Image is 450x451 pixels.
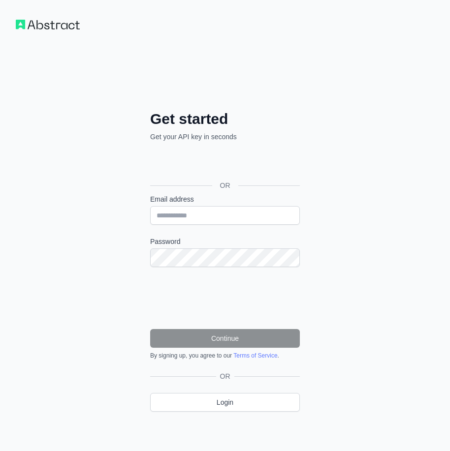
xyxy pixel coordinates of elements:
a: Terms of Service [233,352,277,359]
iframe: Sign in with Google Button [145,152,303,174]
span: OR [216,371,234,381]
a: Login [150,393,300,412]
button: Continue [150,329,300,348]
span: OR [212,180,238,190]
div: By signing up, you agree to our . [150,352,300,360]
label: Password [150,237,300,246]
iframe: reCAPTCHA [150,279,300,317]
h2: Get started [150,110,300,128]
img: Workflow [16,20,80,30]
label: Email address [150,194,300,204]
p: Get your API key in seconds [150,132,300,142]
